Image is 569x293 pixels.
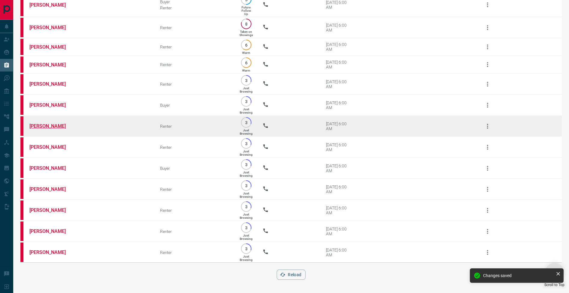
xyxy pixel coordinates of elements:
p: Just Browsing [240,108,253,114]
p: 6 [244,43,248,47]
a: [PERSON_NAME] [29,25,75,30]
div: Renter [160,229,230,234]
p: Just Browsing [240,192,253,198]
p: 3 [244,120,248,125]
p: 3 [244,99,248,104]
a: [PERSON_NAME] [29,249,75,255]
p: 3 [244,78,248,83]
div: Changes saved [483,273,553,278]
div: [DATE] 6:00 AM [326,142,351,152]
p: Just Browsing [240,150,253,156]
div: [DATE] 6:00 AM [326,248,351,257]
a: [PERSON_NAME] [29,144,75,150]
div: [DATE] 6:00 AM [326,206,351,215]
div: property.ca [20,18,23,37]
div: property.ca [20,74,23,94]
p: Taken on Showings [239,30,253,37]
p: Just Browsing [240,255,253,261]
div: Renter [160,250,230,255]
p: Just Browsing [240,234,253,240]
a: [PERSON_NAME] [29,44,75,50]
p: 3 [244,162,248,167]
div: Renter [160,145,230,150]
div: property.ca [20,39,23,55]
p: Warm [242,51,250,54]
div: property.ca [20,179,23,199]
div: [DATE] 6:00 AM [326,79,351,89]
div: [DATE] 6:00 AM [326,42,351,52]
p: 3 [244,246,248,251]
div: [DATE] 6:00 AM [326,227,351,236]
p: Future Follow Up [242,6,251,16]
div: property.ca [20,95,23,115]
p: 8 [244,22,248,26]
p: 3 [244,141,248,146]
div: [DATE] 6:00 AM [326,100,351,110]
div: property.ca [20,158,23,178]
p: Just Browsing [240,87,253,93]
p: 3 [244,183,248,188]
p: Warm [242,69,250,72]
div: property.ca [20,116,23,136]
div: Renter [160,5,230,10]
div: [DATE] 6:00 AM [326,23,351,32]
div: [DATE] 6:00 AM [326,121,351,131]
button: Reload [277,270,305,280]
div: Renter [160,82,230,87]
div: property.ca [20,243,23,262]
div: [DATE] 6:00 AM [326,60,351,69]
div: Buyer [160,166,230,171]
div: property.ca [20,221,23,241]
a: [PERSON_NAME] [29,102,75,108]
a: [PERSON_NAME] [29,165,75,171]
div: Renter [160,187,230,192]
p: 6 [244,60,248,65]
p: 3 [244,204,248,209]
a: [PERSON_NAME] [29,228,75,234]
div: [DATE] 6:00 AM [326,185,351,194]
p: Just Browsing [240,171,253,177]
a: [PERSON_NAME] [29,207,75,213]
p: Just Browsing [240,129,253,135]
a: [PERSON_NAME] [29,62,75,68]
div: property.ca [20,200,23,220]
p: 3 [244,225,248,230]
div: property.ca [20,56,23,73]
div: Renter [160,44,230,49]
p: Just Browsing [240,213,253,219]
a: [PERSON_NAME] [29,186,75,192]
div: Renter [160,208,230,213]
div: Renter [160,62,230,67]
a: [PERSON_NAME] [29,123,75,129]
div: property.ca [20,137,23,157]
div: Buyer [160,103,230,108]
div: Renter [160,25,230,30]
div: Renter [160,124,230,129]
div: [DATE] 6:00 AM [326,163,351,173]
a: [PERSON_NAME] [29,81,75,87]
a: [PERSON_NAME] [29,2,75,8]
